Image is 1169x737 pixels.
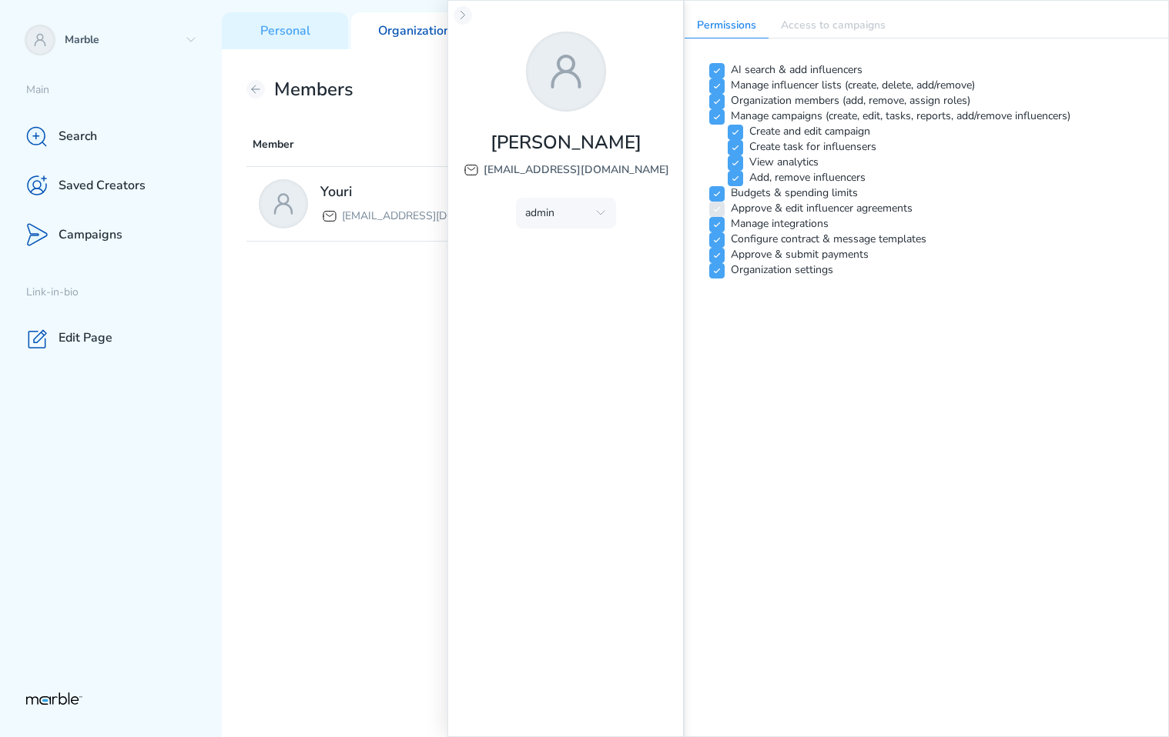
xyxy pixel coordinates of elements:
p: Manage integrations [731,217,829,232]
p: Main [26,83,222,98]
div: admin [525,206,587,221]
p: Create task for influensers [749,140,876,155]
h2: Members [274,78,353,101]
h2: Youri [320,182,522,201]
p: Personal [260,23,310,39]
p: Manage influencer lists (create, delete, add/remove) [731,78,975,93]
h2: [PERSON_NAME] [491,130,641,155]
p: Organization [378,23,451,39]
p: Organization members (add, remove, assign roles) [731,94,970,108]
button: admin [516,198,616,228]
p: Budgets & spending limits [731,186,858,201]
p: Approve & edit influencer agreements [731,202,913,216]
p: Saved Creators [59,178,146,194]
p: Permissions [685,13,769,38]
p: [EMAIL_ADDRESS][DOMAIN_NAME] [342,207,522,225]
p: Organization settings [731,263,833,278]
p: Link-in-bio [26,285,222,300]
p: Campaigns [59,227,122,243]
p: Configure contract & message templates [731,232,926,247]
p: View analytics [749,155,819,170]
p: Member [253,135,648,154]
p: Add, remove influencers [749,171,866,185]
p: Marble [65,33,179,48]
p: Create and edit campaign [749,125,870,139]
p: Search [59,128,97,145]
p: Access to campaigns [769,13,898,38]
p: Manage campaigns (create, edit, tasks, reports, add/remove influencers) [731,109,1070,124]
p: AI search & add influencers [731,63,863,78]
p: [EMAIL_ADDRESS][DOMAIN_NAME] [484,161,669,179]
p: Approve & submit payments [731,248,869,262]
p: Edit Page [59,330,112,346]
